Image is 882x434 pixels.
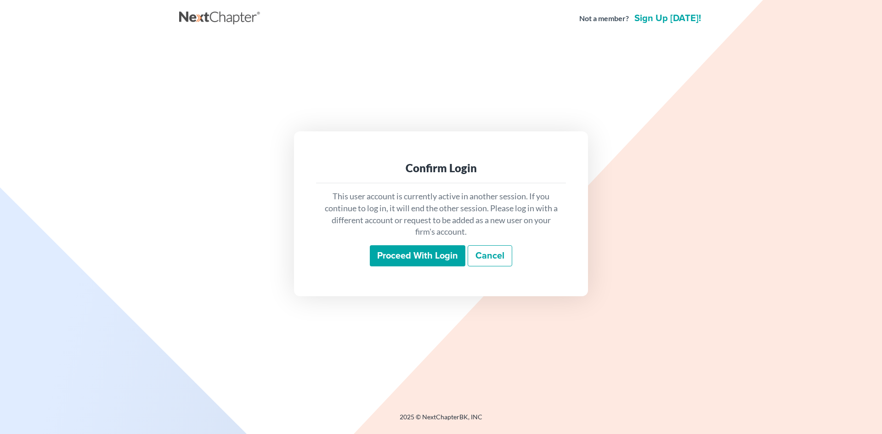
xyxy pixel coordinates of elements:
p: This user account is currently active in another session. If you continue to log in, it will end ... [323,191,559,238]
a: Sign up [DATE]! [633,14,703,23]
div: 2025 © NextChapterBK, INC [179,412,703,429]
strong: Not a member? [579,13,629,24]
div: Confirm Login [323,161,559,175]
a: Cancel [468,245,512,266]
input: Proceed with login [370,245,465,266]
